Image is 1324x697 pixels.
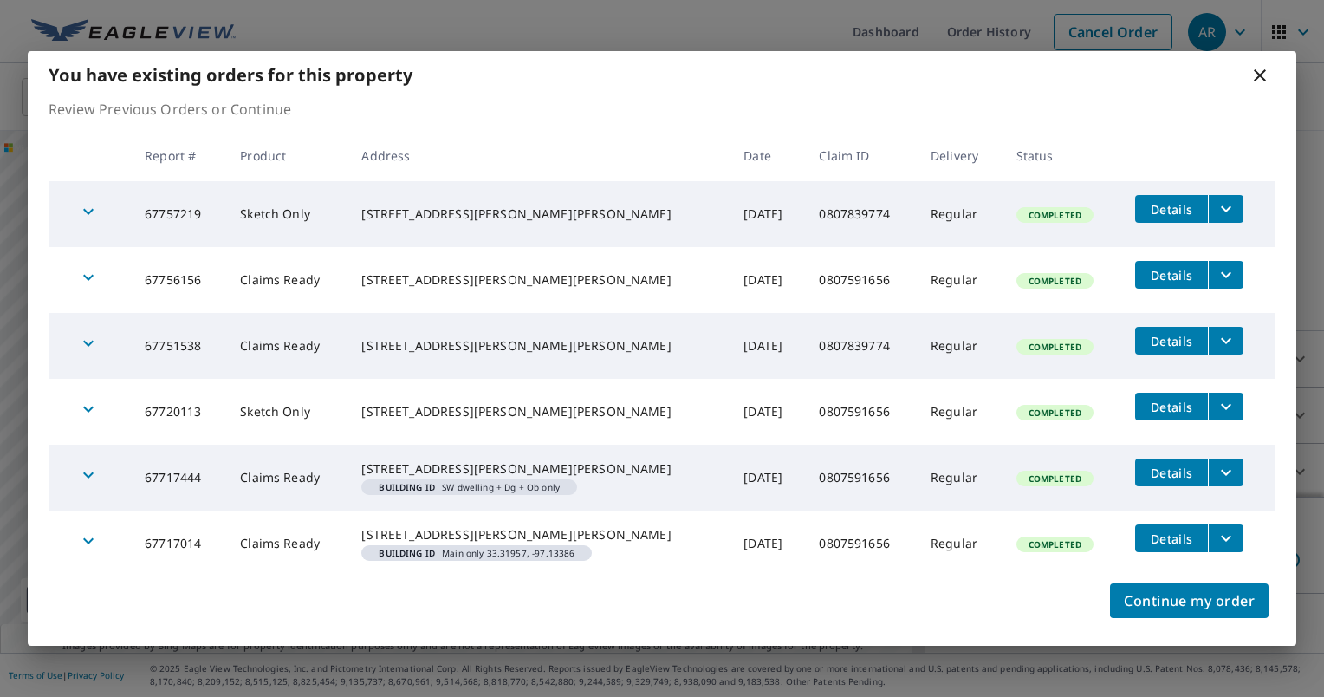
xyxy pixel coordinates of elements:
[361,271,716,289] div: [STREET_ADDRESS][PERSON_NAME][PERSON_NAME]
[361,460,716,478] div: [STREET_ADDRESS][PERSON_NAME][PERSON_NAME]
[805,313,917,379] td: 0807839774
[730,445,805,511] td: [DATE]
[917,181,1003,247] td: Regular
[1208,261,1243,289] button: filesDropdownBtn-67756156
[49,99,1275,120] p: Review Previous Orders or Continue
[361,337,716,355] div: [STREET_ADDRESS][PERSON_NAME][PERSON_NAME]
[1003,130,1121,181] th: Status
[1208,459,1243,486] button: filesDropdownBtn-67717444
[805,181,917,247] td: 0807839774
[131,130,226,181] th: Report #
[1146,201,1197,218] span: Details
[1018,538,1092,550] span: Completed
[1018,472,1092,485] span: Completed
[131,181,226,247] td: 67757219
[1208,393,1243,420] button: filesDropdownBtn-67720113
[226,379,347,445] td: Sketch Only
[1018,341,1092,353] span: Completed
[1124,589,1255,613] span: Continue my order
[1146,399,1197,415] span: Details
[730,130,805,181] th: Date
[730,511,805,576] td: [DATE]
[805,130,917,181] th: Claim ID
[226,445,347,511] td: Claims Ready
[805,379,917,445] td: 0807591656
[917,130,1003,181] th: Delivery
[1208,195,1243,223] button: filesDropdownBtn-67757219
[226,511,347,576] td: Claims Ready
[1135,524,1208,552] button: detailsBtn-67717014
[226,313,347,379] td: Claims Ready
[1018,209,1092,221] span: Completed
[368,483,570,492] span: SW dwelling + Dg + Ob only
[730,313,805,379] td: [DATE]
[1135,393,1208,420] button: detailsBtn-67720113
[917,379,1003,445] td: Regular
[226,130,347,181] th: Product
[805,511,917,576] td: 0807591656
[226,247,347,313] td: Claims Ready
[1208,524,1243,552] button: filesDropdownBtn-67717014
[1208,327,1243,355] button: filesDropdownBtn-67751538
[730,181,805,247] td: [DATE]
[730,379,805,445] td: [DATE]
[361,526,716,544] div: [STREET_ADDRESS][PERSON_NAME][PERSON_NAME]
[1146,531,1197,547] span: Details
[917,445,1003,511] td: Regular
[1018,275,1092,287] span: Completed
[1146,333,1197,349] span: Details
[131,511,226,576] td: 67717014
[1135,327,1208,355] button: detailsBtn-67751538
[368,549,585,557] span: Main only 33.31957, -97.13386
[1110,583,1269,618] button: Continue my order
[379,483,435,492] em: Building ID
[917,313,1003,379] td: Regular
[131,247,226,313] td: 67756156
[1135,195,1208,223] button: detailsBtn-67757219
[917,247,1003,313] td: Regular
[131,313,226,379] td: 67751538
[1018,407,1092,419] span: Completed
[1135,261,1208,289] button: detailsBtn-67756156
[1135,459,1208,486] button: detailsBtn-67717444
[379,549,435,557] em: Building ID
[361,205,716,223] div: [STREET_ADDRESS][PERSON_NAME][PERSON_NAME]
[131,445,226,511] td: 67717444
[226,181,347,247] td: Sketch Only
[730,247,805,313] td: [DATE]
[1146,267,1197,283] span: Details
[49,63,412,87] b: You have existing orders for this property
[131,379,226,445] td: 67720113
[805,247,917,313] td: 0807591656
[361,403,716,420] div: [STREET_ADDRESS][PERSON_NAME][PERSON_NAME]
[805,445,917,511] td: 0807591656
[917,511,1003,576] td: Regular
[347,130,730,181] th: Address
[1146,465,1197,481] span: Details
